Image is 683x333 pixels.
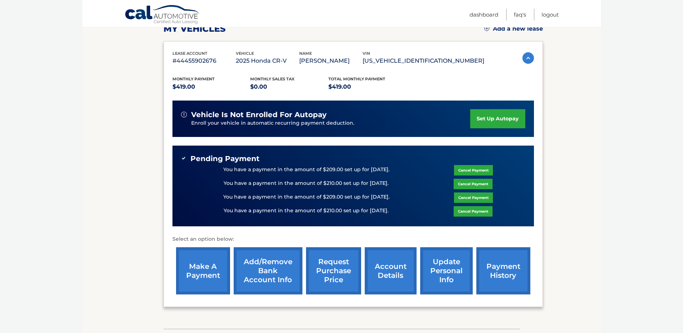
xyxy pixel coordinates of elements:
a: Cancel Payment [454,165,493,176]
a: Add/Remove bank account info [234,247,302,294]
span: vin [363,51,370,56]
a: Cancel Payment [454,206,493,217]
p: [US_VEHICLE_IDENTIFICATION_NUMBER] [363,56,484,66]
span: lease account [172,51,207,56]
p: Enroll your vehicle in automatic recurring payment deduction. [191,119,471,127]
a: Add a new lease [484,25,543,32]
p: You have a payment in the amount of $209.00 set up for [DATE]. [223,166,390,174]
a: Cancel Payment [454,179,493,189]
span: name [299,51,312,56]
a: FAQ's [514,9,526,21]
a: request purchase price [306,247,361,294]
img: alert-white.svg [181,112,187,117]
a: Logout [542,9,559,21]
img: check-green.svg [181,156,186,161]
span: Monthly sales Tax [250,76,295,81]
img: accordion-active.svg [522,52,534,64]
h2: my vehicles [163,23,226,34]
a: Dashboard [469,9,498,21]
p: Select an option below: [172,235,534,244]
p: 2025 Honda CR-V [236,56,299,66]
a: update personal info [420,247,473,294]
p: $419.00 [172,82,251,92]
p: You have a payment in the amount of $210.00 set up for [DATE]. [224,179,388,187]
a: set up autopay [470,109,525,128]
p: $419.00 [328,82,406,92]
p: You have a payment in the amount of $209.00 set up for [DATE]. [223,193,390,201]
span: Total Monthly Payment [328,76,385,81]
span: vehicle is not enrolled for autopay [191,110,327,119]
p: $0.00 [250,82,328,92]
img: add.svg [484,26,489,31]
p: #44455902676 [172,56,236,66]
span: vehicle [236,51,254,56]
a: Cancel Payment [454,192,493,203]
p: [PERSON_NAME] [299,56,363,66]
a: payment history [476,247,530,294]
span: Pending Payment [190,154,260,163]
a: Cal Automotive [125,5,200,26]
a: make a payment [176,247,230,294]
span: Monthly Payment [172,76,215,81]
a: account details [365,247,417,294]
p: You have a payment in the amount of $210.00 set up for [DATE]. [224,207,388,215]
